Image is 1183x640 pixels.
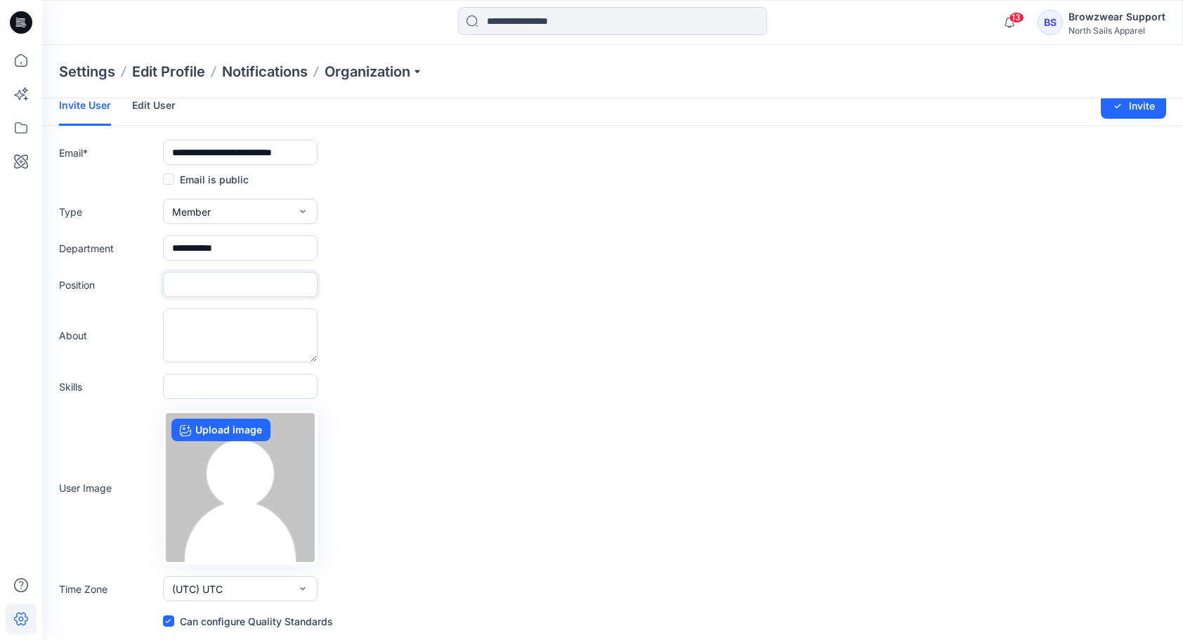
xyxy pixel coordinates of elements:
[59,328,157,343] label: About
[59,277,157,292] label: Position
[59,379,157,394] label: Skills
[163,199,318,224] button: Member
[132,62,205,81] a: Edit Profile
[163,613,333,629] label: Can configure Quality Standards
[171,419,270,441] label: Upload image
[59,582,157,596] label: Time Zone
[59,62,115,81] p: Settings
[172,204,211,219] span: Member
[163,171,249,188] label: Email is public
[1101,93,1166,119] button: Invite
[222,62,308,81] a: Notifications
[59,481,157,495] label: User Image
[1038,10,1063,35] div: BS
[59,241,157,256] label: Department
[172,582,223,596] span: (UTC) UTC
[166,413,315,562] img: no-profile.png
[1009,12,1024,23] span: 13
[59,204,157,219] label: Type
[132,87,176,124] a: Edit User
[59,145,157,160] label: Email
[163,576,318,601] button: (UTC) UTC
[1068,8,1165,25] div: Browzwear Support
[59,87,111,126] a: Invite User
[1068,25,1165,36] div: North Sails Apparel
